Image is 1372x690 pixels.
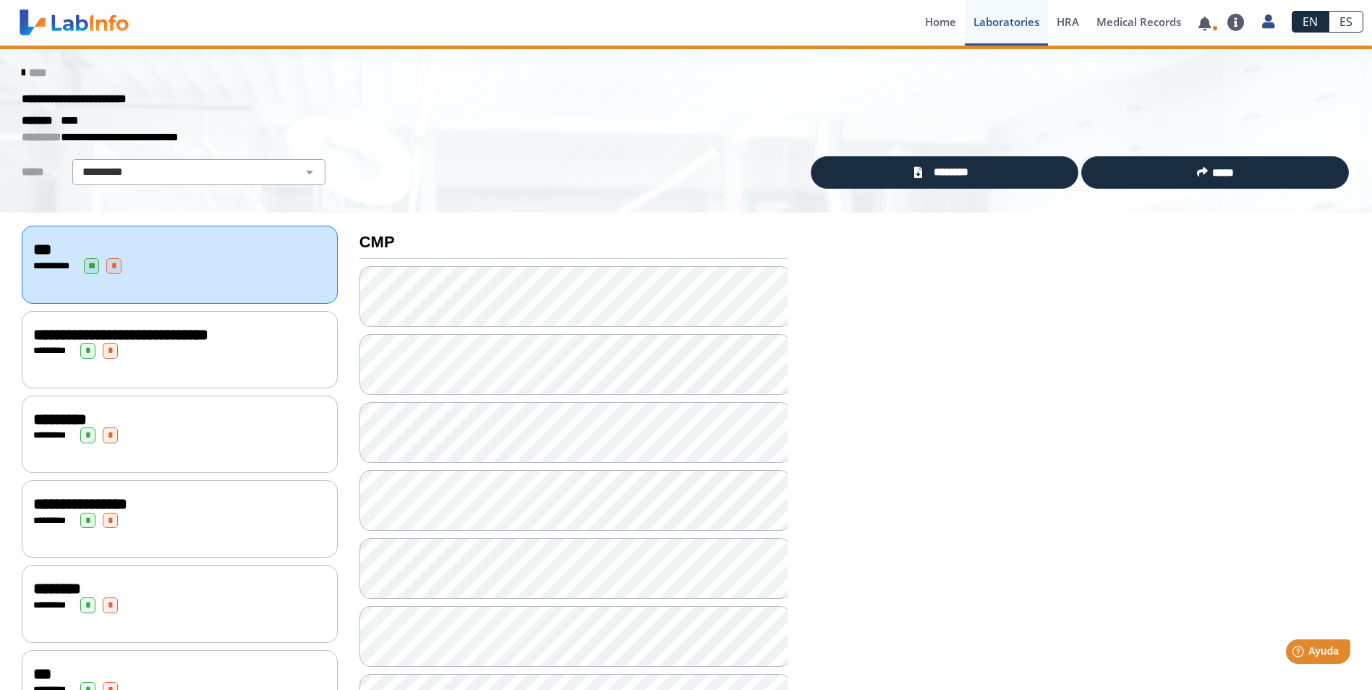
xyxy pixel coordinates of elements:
[1292,11,1329,33] a: EN
[1057,14,1079,29] span: HRA
[359,233,395,251] b: CMP
[1329,11,1363,33] a: ES
[1243,634,1356,674] iframe: Help widget launcher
